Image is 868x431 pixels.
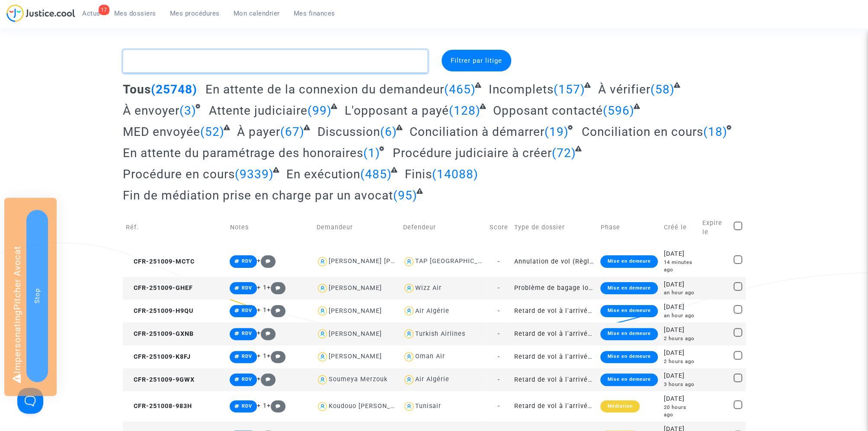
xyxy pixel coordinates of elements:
[237,125,280,139] span: À payer
[600,373,657,386] div: Mise en demeure
[597,209,660,246] td: Phase
[415,257,496,265] div: TAP [GEOGRAPHIC_DATA]
[227,209,313,246] td: Notes
[415,353,445,360] div: Oman Air
[664,358,696,365] div: 2 hours ago
[329,330,382,338] div: [PERSON_NAME]
[497,284,500,292] span: -
[126,376,195,383] span: CFR-251009-9GWX
[316,373,329,386] img: icon-user.svg
[664,335,696,342] div: 2 hours ago
[205,82,444,96] span: En attente de la connexion du demandeur
[403,373,415,386] img: icon-user.svg
[664,371,696,381] div: [DATE]
[123,188,393,203] span: Fin de médiation prise en charge par un avocat
[200,125,224,139] span: (52)
[33,288,41,303] span: Stop
[242,403,252,409] span: RDV
[650,82,674,96] span: (58)
[107,7,163,20] a: Mes dossiers
[242,331,252,336] span: RDV
[664,302,696,312] div: [DATE]
[126,402,192,410] span: CFR-251008-983H
[329,307,382,315] div: [PERSON_NAME]
[600,328,657,340] div: Mise en demeure
[316,255,329,268] img: icon-user.svg
[664,249,696,259] div: [DATE]
[554,82,585,96] span: (157)
[99,5,109,15] div: 17
[242,376,252,382] span: RDV
[123,103,179,118] span: À envoyer
[600,351,657,363] div: Mise en demeure
[403,400,415,413] img: icon-user.svg
[280,125,304,139] span: (67)
[267,402,285,409] span: +
[257,329,275,337] span: +
[497,353,500,360] span: -
[316,351,329,363] img: icon-user.svg
[151,82,197,96] span: (25748)
[511,209,597,246] td: Type de dossier
[664,404,696,419] div: 20 hours ago
[360,167,392,181] span: (485)
[415,376,449,383] div: Air Algérie
[598,82,650,96] span: À vérifier
[511,246,597,277] td: Annulation de vol (Règlement CE n°261/2004)
[123,125,200,139] span: MED envoyée
[511,391,597,421] td: Retard de vol à l'arrivée (hors UE - Convention de [GEOGRAPHIC_DATA])
[242,285,252,291] span: RDV
[545,125,569,139] span: (19)
[403,328,415,340] img: icon-user.svg
[242,258,252,264] span: RDV
[82,10,100,17] span: Actus
[126,307,193,315] span: CFR-251009-H9QU
[380,125,397,139] span: (6)
[114,10,156,17] span: Mes dossiers
[316,305,329,317] img: icon-user.svg
[664,394,696,404] div: [DATE]
[316,282,329,295] img: icon-user.svg
[664,312,696,319] div: an hour ago
[257,284,267,291] span: + 1
[415,402,441,410] div: Tunisair
[486,209,511,246] td: Score
[6,4,75,22] img: jc-logo.svg
[179,103,196,118] span: (3)
[4,198,57,396] div: Impersonating
[415,307,449,315] div: Air Algérie
[123,146,363,160] span: En attente du paramétrage des honoraires
[329,284,382,292] div: [PERSON_NAME]
[582,125,703,139] span: Conciliation en cours
[123,82,151,96] span: Tous
[415,330,465,338] div: Turkish Airlines
[664,325,696,335] div: [DATE]
[267,352,285,360] span: +
[552,146,576,160] span: (72)
[511,345,597,368] td: Retard de vol à l'arrivée (hors UE - Convention de [GEOGRAPHIC_DATA])
[257,257,275,264] span: +
[403,351,415,363] img: icon-user.svg
[317,125,380,139] span: Discussion
[316,328,329,340] img: icon-user.svg
[497,307,500,315] span: -
[393,146,552,160] span: Procédure judiciaire à créer
[664,348,696,358] div: [DATE]
[489,82,554,96] span: Incomplets
[363,146,380,160] span: (1)
[600,282,657,294] div: Mise en demeure
[329,257,437,265] div: [PERSON_NAME] [PERSON_NAME]
[511,368,597,391] td: Retard de vol à l'arrivée (Règlement CE n°261/2004)
[497,376,500,383] span: -
[600,305,657,317] div: Mise en demeure
[393,188,417,203] span: (95)
[511,277,597,300] td: Problème de bagage lors d'un voyage en avion
[307,103,332,118] span: (99)
[242,308,252,313] span: RDV
[227,7,287,20] a: Mon calendrier
[267,306,285,314] span: +
[497,402,500,410] span: -
[497,258,500,265] span: -
[602,103,634,118] span: (596)
[432,167,478,181] span: (14088)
